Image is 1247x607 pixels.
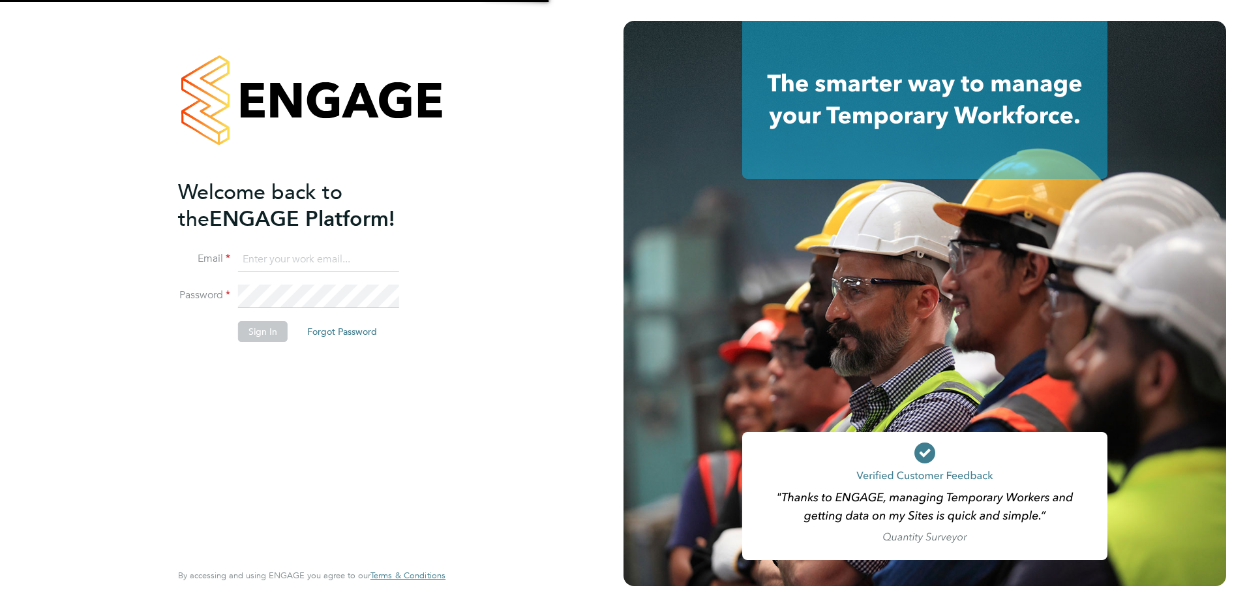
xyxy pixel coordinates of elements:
[370,570,445,581] a: Terms & Conditions
[178,252,230,266] label: Email
[297,321,387,342] button: Forgot Password
[178,288,230,302] label: Password
[178,179,342,232] span: Welcome back to the
[178,570,445,581] span: By accessing and using ENGAGE you agree to our
[178,179,432,232] h2: ENGAGE Platform!
[238,248,399,272] input: Enter your work email...
[370,570,445,581] span: Terms & Conditions
[238,321,288,342] button: Sign In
